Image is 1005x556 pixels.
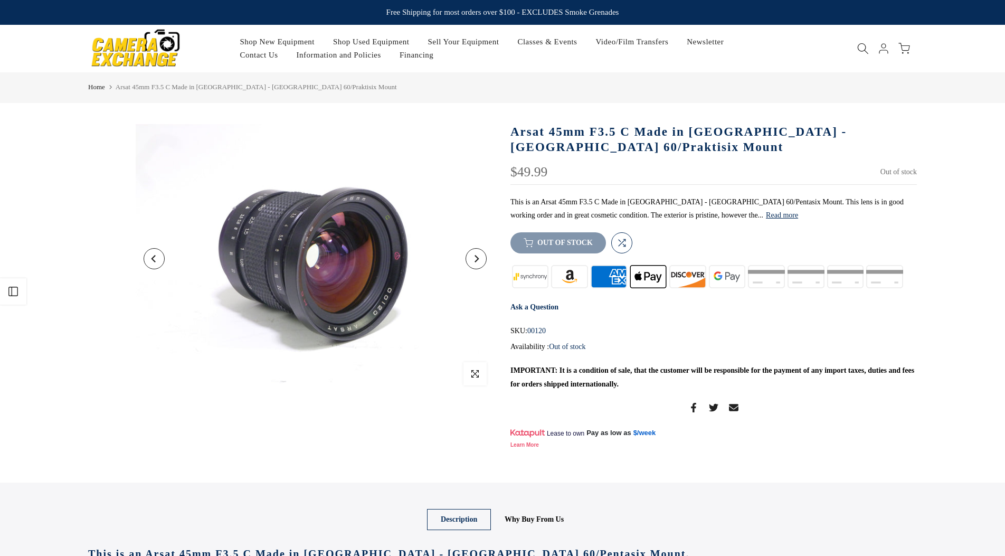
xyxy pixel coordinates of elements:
a: Share on Email [729,401,738,414]
a: $/week [633,428,656,438]
a: Financing [390,49,443,62]
p: This is an Arsat 45mm F3.5 C Made in [GEOGRAPHIC_DATA] - [GEOGRAPHIC_DATA] 60/Pentasix Mount. Thi... [510,195,917,222]
img: amazon payments [550,264,590,290]
a: Sell Your Equipment [419,35,508,49]
span: Arsat 45mm F3.5 C Made in [GEOGRAPHIC_DATA] - [GEOGRAPHIC_DATA] 60/Praktisix Mount [116,83,397,91]
div: SKU: [510,324,917,337]
img: master [747,264,786,290]
img: google pay [707,264,747,290]
img: synchrony [510,264,550,290]
a: Learn More [510,442,539,448]
a: Share on Twitter [709,401,718,414]
strong: Free Shipping for most orders over $100 - EXCLUDES Smoke Grenades [386,8,619,16]
img: apple pay [629,264,668,290]
span: Out of stock [549,343,585,351]
a: Information and Policies [287,49,390,62]
a: Ask a Question [510,303,558,311]
strong: IMPORTANT: It is a condition of sale, that the customer will be responsible for the payment of an... [510,366,914,388]
button: Next [466,248,487,269]
span: Lease to own [547,429,584,438]
img: visa [865,264,905,290]
a: Newsletter [678,35,733,49]
h1: Arsat 45mm F3.5 C Made in [GEOGRAPHIC_DATA] - [GEOGRAPHIC_DATA] 60/Praktisix Mount [510,124,917,155]
button: Read more [766,211,798,220]
img: paypal [786,264,826,290]
a: Why Buy From Us [491,509,577,530]
img: shopify pay [826,264,865,290]
button: Previous [144,248,165,269]
img: discover [668,264,708,290]
div: Availability : [510,340,917,353]
span: Pay as low as [586,428,631,438]
a: Share on Facebook [689,401,698,414]
a: Video/Film Transfers [586,35,678,49]
a: Description [427,509,491,530]
span: 00120 [527,324,546,337]
a: Contact Us [231,49,287,62]
a: Home [88,82,105,92]
img: american express [589,264,629,290]
img: Arsat 45mm F3.5 C Made in Ukraine - Kiev 60 Mount Medium Format Equipment - Medium Format Lenses ... [136,124,495,393]
a: Classes & Events [508,35,586,49]
a: Shop Used Equipment [324,35,419,49]
a: Shop New Equipment [231,35,324,49]
span: Out of stock [880,168,917,176]
div: $49.99 [510,165,547,179]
